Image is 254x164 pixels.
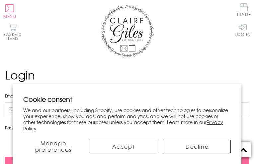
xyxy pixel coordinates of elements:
[237,3,251,16] span: Trade
[5,66,249,83] h1: Login
[164,140,231,153] button: Decline
[23,140,83,153] button: Manage preferences
[235,23,251,36] a: Log In
[23,107,231,131] p: We and our partners, including Shopify, use cookies and other technologies to personalize your ex...
[5,125,249,131] label: Password
[3,13,16,19] span: Menu
[23,94,231,104] h2: Cookie consent
[90,140,157,153] button: Accept
[3,4,16,18] button: Menu
[6,31,22,41] span: 0 items
[35,139,72,153] span: Manage preferences
[237,3,251,18] a: Trade
[23,119,223,131] a: Privacy Policy
[5,102,249,117] input: Email
[3,23,22,40] button: Basket0 items
[5,93,249,99] label: Email
[101,5,154,58] img: Claire Giles Greetings Cards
